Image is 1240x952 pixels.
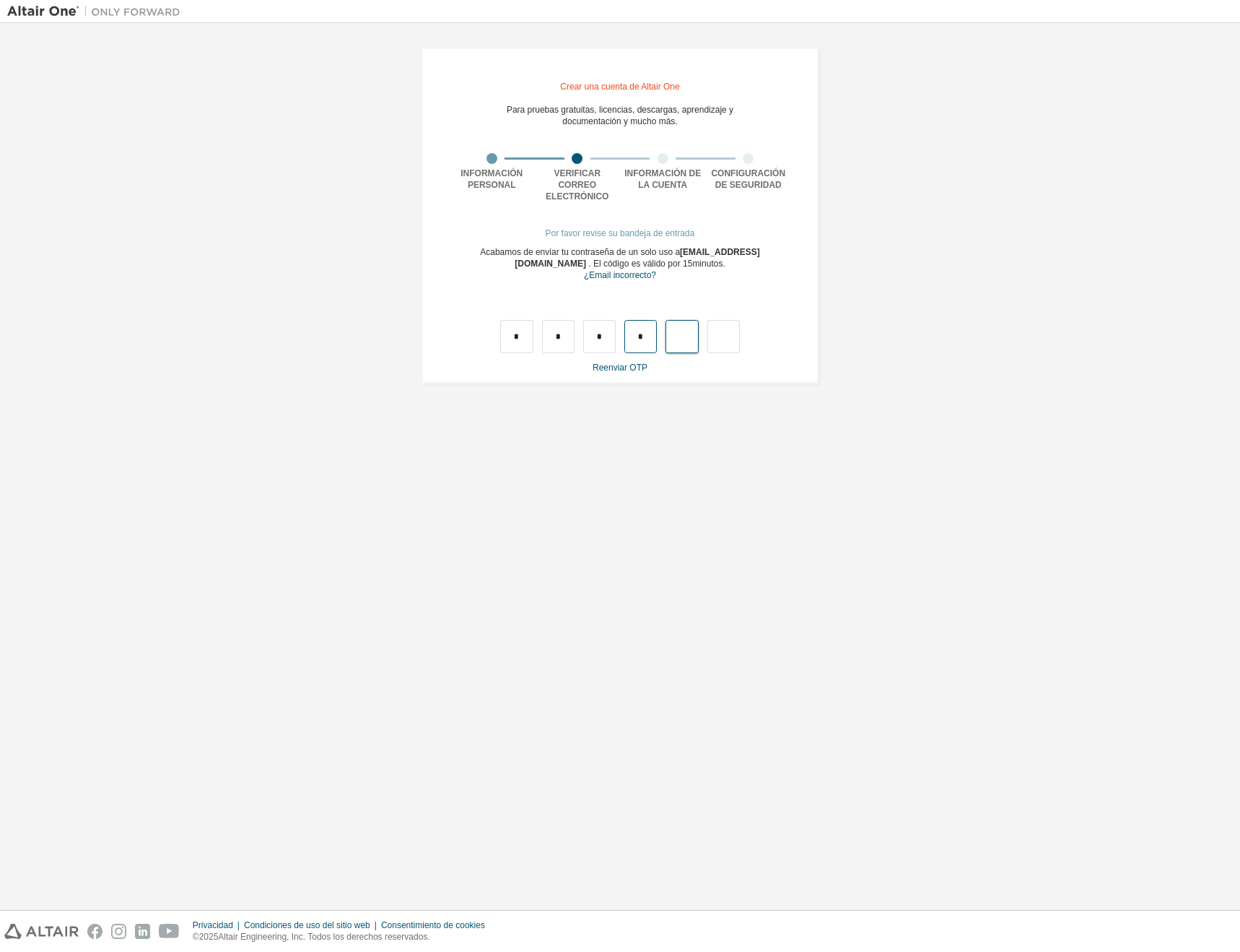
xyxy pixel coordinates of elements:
[218,932,429,942] font: Altair Engineering, Inc. Todos los derechos reservados.
[193,920,233,930] font: Privacidad
[584,270,656,280] font: ¿Email incorrecto?
[683,259,692,269] font: 15
[711,168,785,190] font: Configuración de seguridad
[588,259,680,269] font: . El código es válido por
[546,168,608,202] font: Verificar correo electrónico
[692,259,725,269] font: minutos.
[135,924,150,939] img: linkedin.svg
[7,4,188,19] img: Altair Uno
[4,924,79,939] img: altair_logo.svg
[562,116,677,126] font: documentación y mucho más.
[515,247,760,269] font: [EMAIL_ADDRESS][DOMAIN_NAME]
[584,272,656,280] a: Regresar al formulario de registro
[593,363,647,373] font: Reenviar OTP
[159,924,180,939] img: youtube.svg
[193,932,199,942] font: ©
[87,924,102,939] img: facebook.svg
[480,247,680,257] font: Acabamos de enviar tu contraseña de un solo uso a
[460,168,523,190] font: Información personal
[199,932,219,942] font: 2025
[624,168,701,190] font: Información de la cuenta
[560,82,679,92] font: Crear una cuenta de Altair One
[244,920,370,930] font: Condiciones de uso del sitio web
[507,105,733,115] font: Para pruebas gratuitas, licencias, descargas, aprendizaje y
[381,920,485,930] font: Consentimiento de cookies
[546,228,695,238] font: Por favor revise su bandeja de entrada
[111,924,126,939] img: instagram.svg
